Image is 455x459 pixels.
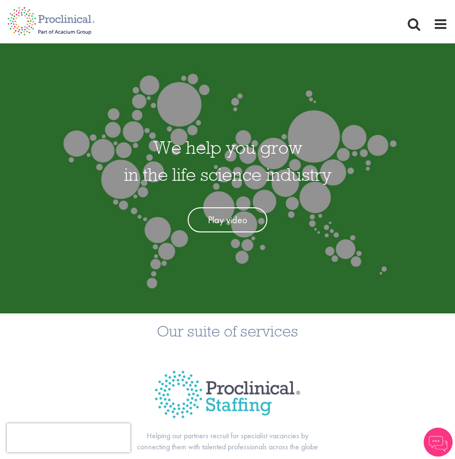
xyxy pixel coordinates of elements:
img: Proclinical Title [142,358,313,431]
img: Chatbot [424,428,453,457]
iframe: reCAPTCHA [7,423,130,452]
p: Helping our partners recruit for specialist vacancies by connecting them with talented profession... [131,431,324,453]
a: Play video [188,207,267,233]
h3: Our suite of services [7,323,448,339]
h1: We help you grow in the life science industry [124,134,331,188]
